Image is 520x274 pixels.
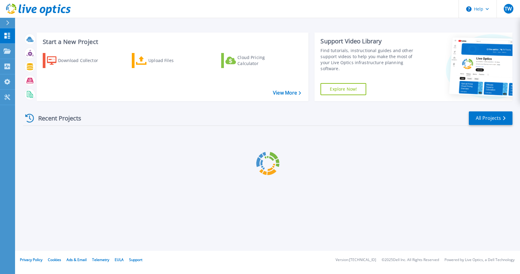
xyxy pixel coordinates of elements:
div: Find tutorials, instructional guides and other support videos to help you make the most of your L... [320,48,421,72]
a: All Projects [469,111,512,125]
div: Download Collector [58,54,106,67]
a: Download Collector [43,53,110,68]
div: Recent Projects [23,111,89,126]
a: EULA [115,257,124,262]
h3: Start a New Project [43,39,301,45]
li: © 2025 Dell Inc. All Rights Reserved [382,258,439,262]
li: Version: [TECHNICAL_ID] [336,258,376,262]
a: Support [129,257,142,262]
a: Privacy Policy [20,257,42,262]
div: Upload Files [148,54,197,67]
a: Ads & Email [67,257,87,262]
div: Support Video Library [320,37,421,45]
a: Cookies [48,257,61,262]
span: TW [505,6,512,11]
a: Telemetry [92,257,109,262]
a: Upload Files [132,53,199,68]
div: Cloud Pricing Calculator [237,54,286,67]
a: Cloud Pricing Calculator [221,53,288,68]
a: View More [273,90,301,96]
a: Explore Now! [320,83,366,95]
li: Powered by Live Optics, a Dell Technology [444,258,515,262]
